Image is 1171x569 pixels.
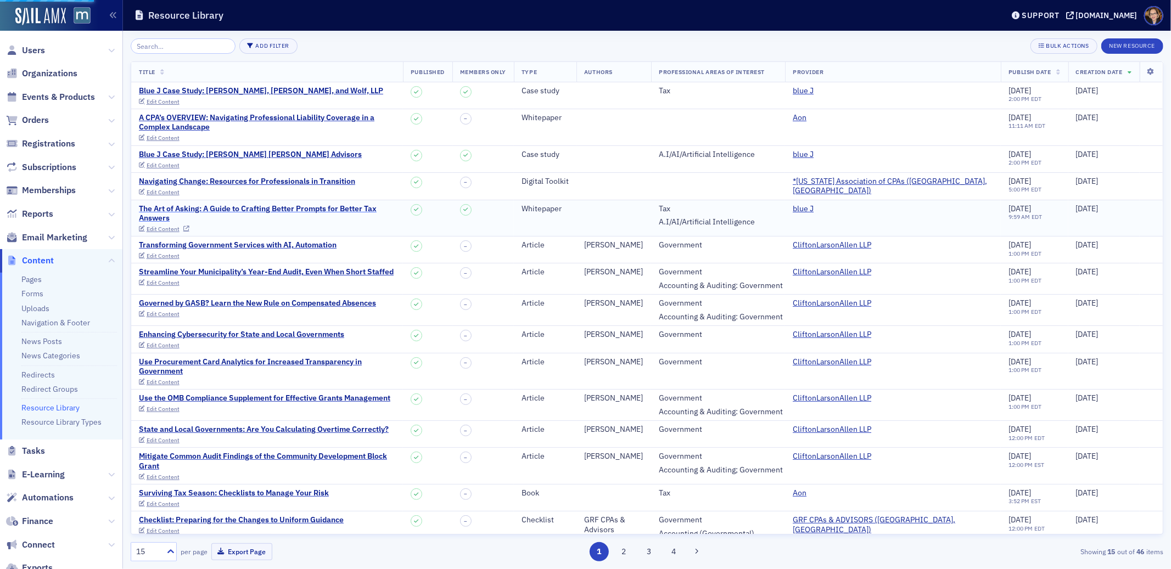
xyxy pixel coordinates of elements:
[15,8,66,25] img: SailAMX
[659,529,777,539] div: Accounting (Governmental)
[464,333,467,339] span: –
[139,253,189,259] a: Edit Content
[147,99,180,105] div: Edit Content
[659,68,765,76] span: Professional Areas of Interest
[147,501,180,507] div: Edit Content
[6,515,53,527] a: Finance
[793,86,814,96] a: blue J
[139,357,395,376] div: Use Procurement Card Analytics for Increased Transparency in Government
[139,189,189,195] a: Edit Content
[147,342,180,348] div: Edit Content
[522,452,569,461] div: Article
[6,67,77,80] a: Organizations
[139,528,189,534] a: Edit Content
[464,359,467,366] span: –
[793,267,871,277] a: CliftonLarsonAllen LLP
[21,403,80,413] a: Resource Library
[139,437,189,443] a: Edit Content
[139,240,337,250] div: Transforming Government Services with AI, Automation
[1008,86,1031,95] span: [DATE]
[584,330,643,340] a: [PERSON_NAME]
[139,393,390,403] a: Use the OMB Compliance Supplement for Effective Grants Management
[1029,366,1042,374] span: EDT
[1144,6,1163,25] span: Profile
[1008,159,1029,166] time: 2:00 PM
[6,138,75,150] a: Registrations
[659,204,777,214] div: Tax
[139,488,329,498] div: Surviving Tax Season: Checklists to Manage Your Risk
[1008,240,1031,250] span: [DATE]
[1008,403,1029,410] time: 1:00 PM
[584,267,643,277] a: [PERSON_NAME]
[21,318,90,328] a: Navigation & Footer
[6,114,49,126] a: Orders
[147,379,180,385] div: Edit Content
[1008,339,1029,347] time: 1:00 PM
[1033,461,1045,469] span: EST
[139,425,389,435] a: State and Local Governments: Are You Calculating Overtime Correctly?
[793,68,823,76] span: Provider
[74,7,91,24] img: SailAMX
[659,217,777,227] div: A.I/AI/Artificial Intelligence
[136,546,160,557] div: 15
[1029,95,1042,103] span: EDT
[827,547,1163,556] div: Showing out of items
[1008,515,1031,525] span: [DATE]
[139,298,376,308] div: Governed by GASB? Learn the New Rule on Compensated Absences
[659,357,777,367] div: Government
[21,417,102,427] a: Resource Library Types
[1076,204,1099,213] span: [DATE]
[22,44,45,57] span: Users
[6,445,45,457] a: Tasks
[1022,10,1060,20] div: Support
[147,406,180,412] div: Edit Content
[1029,185,1042,193] span: EDT
[147,226,180,232] div: Edit Content
[139,135,189,141] a: Edit Content
[464,518,467,525] span: –
[1076,267,1099,277] span: [DATE]
[139,452,395,471] div: Mitigate Common Audit Findings of the Community Development Block Grant
[1029,159,1042,166] span: EDT
[6,255,54,267] a: Content
[1008,149,1031,159] span: [DATE]
[460,68,506,76] span: Members Only
[6,184,76,196] a: Memberships
[139,226,189,232] a: Edit Content
[21,336,62,346] a: News Posts
[659,86,777,96] div: Tax
[22,161,76,173] span: Subscriptions
[1076,10,1138,20] div: [DOMAIN_NAME]
[659,267,777,277] div: Government
[22,67,77,80] span: Organizations
[139,515,344,525] a: Checklist: Preparing for the Changes to Uniform Guidance
[21,274,42,284] a: Pages
[21,384,78,394] a: Redirect Groups
[464,427,467,434] span: –
[6,91,95,103] a: Events & Products
[1008,112,1031,122] span: [DATE]
[21,370,55,380] a: Redirects
[22,515,53,527] span: Finance
[147,437,180,443] div: Edit Content
[147,162,180,168] div: Edit Content
[584,393,643,403] div: [PERSON_NAME]
[1008,298,1031,308] span: [DATE]
[522,357,569,367] div: Article
[1008,451,1031,461] span: [DATE]
[139,330,344,340] div: Enhancing Cybersecurity for State and Local Governments
[522,86,569,96] div: Case study
[1008,434,1033,442] time: 12:00 PM
[22,539,55,551] span: Connect
[464,301,467,308] span: –
[139,150,362,160] a: Blue J Case Study: [PERSON_NAME] [PERSON_NAME] Advisors
[522,488,569,498] div: Book
[584,298,643,308] a: [PERSON_NAME]
[1008,213,1030,221] time: 9:59 AM
[584,240,643,250] a: [PERSON_NAME]
[659,465,777,475] div: Accounting & Auditing; Government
